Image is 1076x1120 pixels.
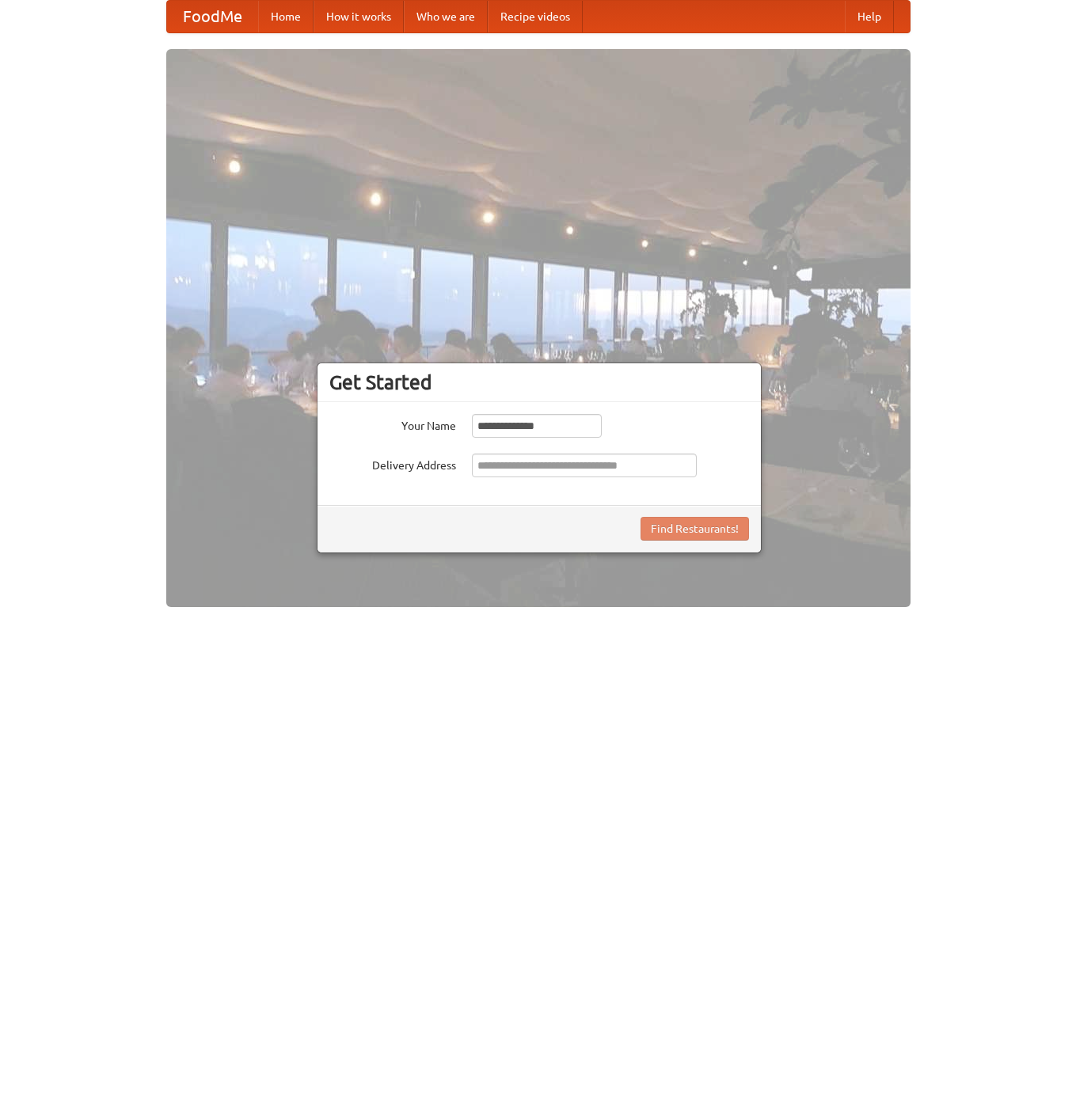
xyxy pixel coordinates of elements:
[641,517,749,541] button: Find Restaurants!
[845,1,894,32] a: Help
[488,1,583,32] a: Recipe videos
[404,1,488,32] a: Who we are
[329,414,456,434] label: Your Name
[329,454,456,473] label: Delivery Address
[258,1,314,32] a: Home
[329,370,749,394] h3: Get Started
[167,1,258,32] a: FoodMe
[314,1,404,32] a: How it works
